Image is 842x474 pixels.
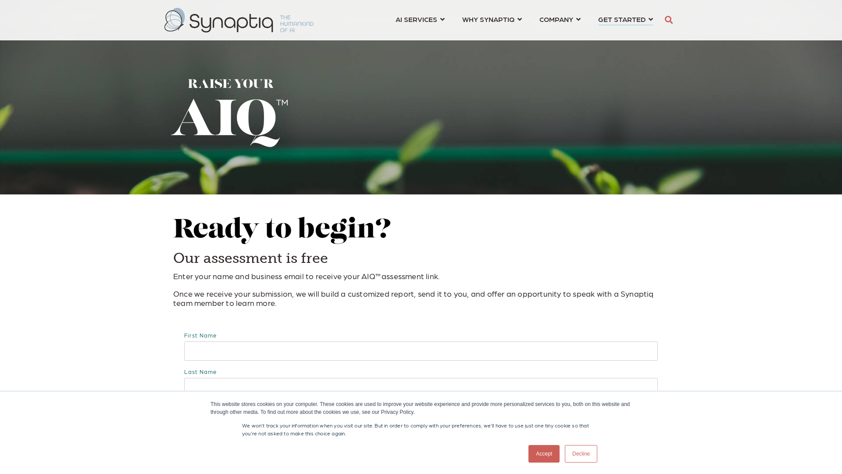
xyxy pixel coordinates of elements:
[164,8,314,32] img: synaptiq logo-2
[539,13,573,25] span: COMPANY
[387,4,662,36] nav: menu
[184,332,217,338] span: First Name
[528,445,560,463] a: Accept
[173,249,669,268] h3: Our assessment is free
[173,289,669,308] p: Once we receive your submission, we will build a customized report, send it to you, and offer an ...
[396,11,445,27] a: AI SERVICES
[565,445,597,463] a: Decline
[210,400,631,416] div: This website stores cookies on your computer. These cookies are used to improve your website expe...
[173,216,669,245] h2: Ready to begin?
[396,13,437,25] span: AI SERVICES
[462,13,514,25] span: WHY SYNAPTIQ
[598,13,646,25] span: GET STARTED
[598,11,653,27] a: GET STARTED
[173,271,669,281] p: Enter your name and business email to receive your AIQ™assessment link.
[462,11,522,27] a: WHY SYNAPTIQ
[242,421,600,437] p: We won't track your information when you visit our site. But in order to comply with your prefere...
[539,11,581,27] a: COMPANY
[171,79,288,147] img: Raise Your AIQ™
[184,368,217,375] span: Last Name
